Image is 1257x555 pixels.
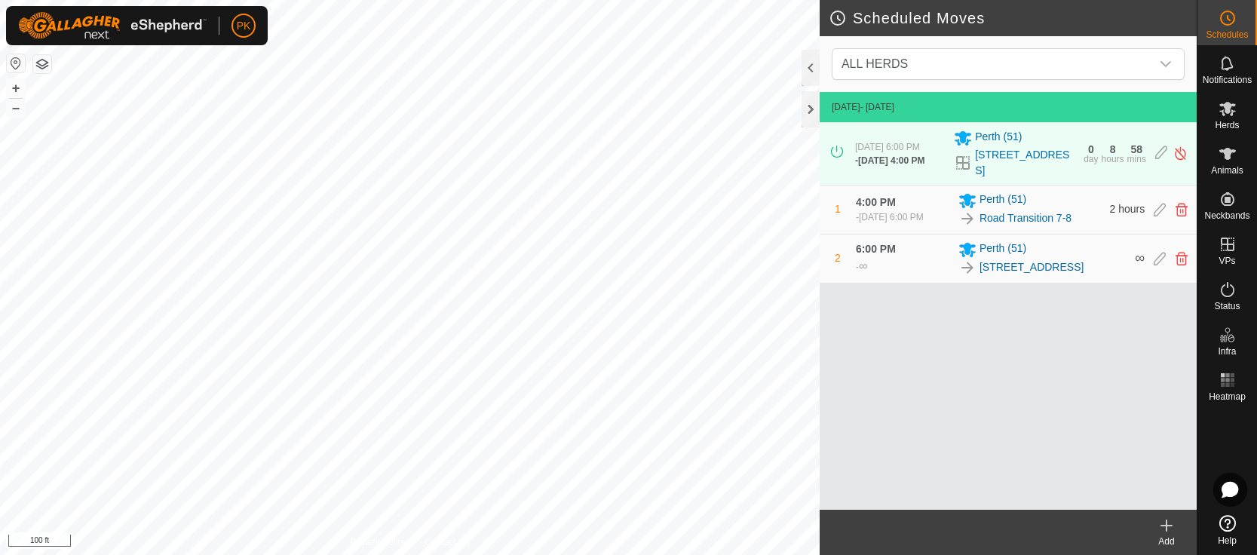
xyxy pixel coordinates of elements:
span: ALL HERDS [842,57,908,70]
img: To [958,259,976,277]
a: Road Transition 7-8 [980,210,1072,226]
img: Gallagher Logo [18,12,207,39]
span: Perth (51) [980,192,1026,210]
a: Privacy Policy [350,535,406,549]
div: Add [1136,535,1197,548]
span: 6:00 PM [856,243,896,255]
span: Notifications [1203,75,1252,84]
span: ALL HERDS [835,49,1151,79]
button: + [7,79,25,97]
div: - [856,210,924,224]
span: Help [1218,536,1237,545]
span: VPs [1219,256,1235,265]
span: - [DATE] [860,102,894,112]
span: 4:00 PM [856,196,896,208]
div: - [856,257,867,275]
div: 0 [1088,144,1094,155]
span: Infra [1218,347,1236,356]
span: Schedules [1206,30,1248,39]
button: – [7,99,25,117]
div: 58 [1130,144,1142,155]
img: To [958,210,976,228]
span: [DATE] 6:00 PM [859,212,924,222]
div: dropdown trigger [1151,49,1181,79]
span: 1 [835,203,841,215]
span: ∞ [859,259,867,272]
a: Contact Us [425,535,469,549]
button: Map Layers [33,55,51,73]
div: hours [1102,155,1124,164]
span: [DATE] 6:00 PM [855,142,920,152]
a: [STREET_ADDRESS] [980,259,1084,275]
span: PK [237,18,251,34]
span: Perth (51) [975,129,1022,147]
span: [DATE] 4:00 PM [858,155,924,166]
h2: Scheduled Moves [829,9,1197,27]
div: - [855,154,924,167]
span: ∞ [1135,250,1145,265]
span: Animals [1211,166,1243,175]
span: Neckbands [1204,211,1249,220]
div: 8 [1110,144,1116,155]
button: Reset Map [7,54,25,72]
span: 2 [835,252,841,264]
div: mins [1127,155,1146,164]
span: [DATE] [832,102,860,112]
span: 2 hours [1110,203,1145,215]
a: Help [1197,509,1257,551]
span: Status [1214,302,1240,311]
a: [STREET_ADDRESS] [975,147,1075,179]
img: Turn off schedule move [1173,146,1188,161]
span: Perth (51) [980,241,1026,259]
span: Heatmap [1209,392,1246,401]
div: day [1084,155,1098,164]
span: Herds [1215,121,1239,130]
